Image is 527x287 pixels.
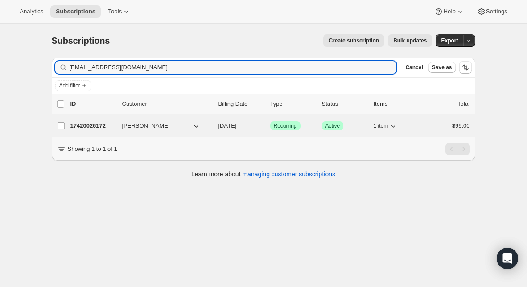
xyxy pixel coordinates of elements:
button: Settings [472,5,513,18]
div: Open Intercom Messenger [497,248,518,269]
span: Export [441,37,458,44]
p: Learn more about [191,170,335,179]
p: Customer [122,100,211,108]
button: 1 item [374,120,398,132]
span: Create subscription [329,37,379,44]
button: Analytics [14,5,49,18]
p: Status [322,100,366,108]
a: managing customer subscriptions [242,171,335,178]
button: Help [429,5,469,18]
button: Sort the results [459,61,472,74]
span: Help [443,8,455,15]
span: Tools [108,8,122,15]
button: Add filter [55,80,91,91]
div: Items [374,100,418,108]
span: Cancel [405,64,423,71]
span: Save as [432,64,452,71]
button: Subscriptions [50,5,101,18]
span: Analytics [20,8,43,15]
button: Bulk updates [388,34,432,47]
span: Subscriptions [52,36,110,46]
span: Bulk updates [393,37,427,44]
span: 1 item [374,122,388,129]
button: Export [436,34,463,47]
span: Settings [486,8,507,15]
span: [PERSON_NAME] [122,121,170,130]
p: 17420026172 [70,121,115,130]
p: Total [457,100,469,108]
button: [PERSON_NAME] [117,119,206,133]
div: 17420026172[PERSON_NAME][DATE]SuccessRecurringSuccessActive1 item$99.00 [70,120,470,132]
input: Filter subscribers [70,61,397,74]
p: ID [70,100,115,108]
span: [DATE] [218,122,237,129]
span: Active [325,122,340,129]
nav: Pagination [445,143,470,155]
button: Tools [103,5,136,18]
button: Save as [428,62,456,73]
div: Type [270,100,315,108]
span: Add filter [59,82,80,89]
span: $99.00 [452,122,470,129]
button: Create subscription [323,34,384,47]
span: Recurring [274,122,297,129]
p: Billing Date [218,100,263,108]
span: Subscriptions [56,8,95,15]
div: IDCustomerBilling DateTypeStatusItemsTotal [70,100,470,108]
p: Showing 1 to 1 of 1 [68,145,117,154]
button: Cancel [402,62,426,73]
